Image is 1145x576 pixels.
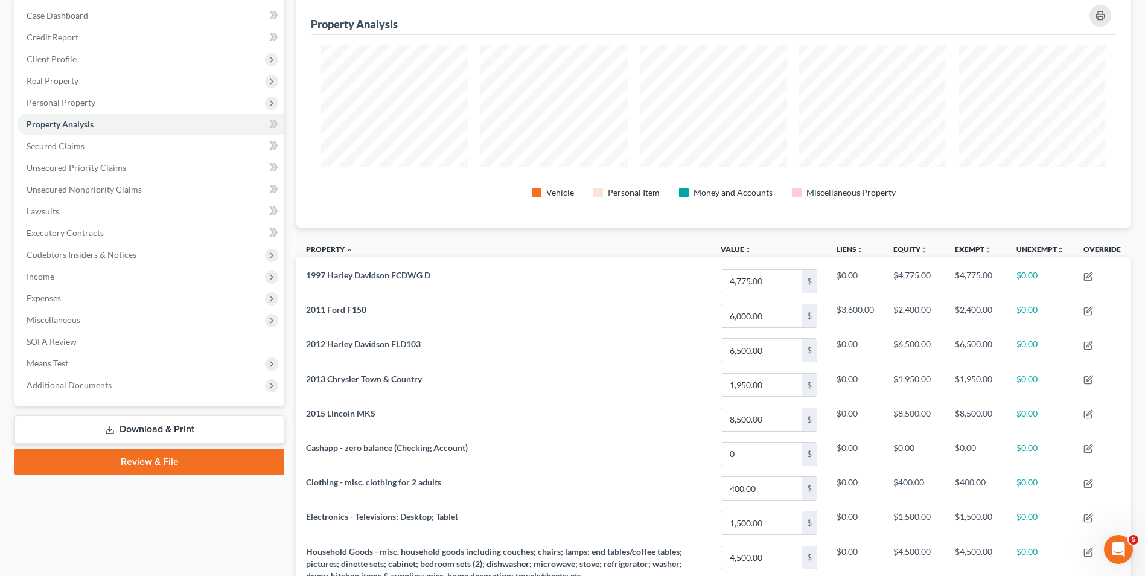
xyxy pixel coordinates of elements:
div: Personal Item [608,187,660,199]
div: Property Analysis [311,17,398,31]
td: $0.00 [1007,402,1074,437]
input: 0.00 [721,477,802,500]
a: Property Analysis [17,114,284,135]
td: $0.00 [945,437,1007,471]
td: $6,500.00 [884,333,945,368]
td: $0.00 [827,437,884,471]
input: 0.00 [721,270,802,293]
td: $8,500.00 [884,402,945,437]
a: Unexemptunfold_more [1016,245,1064,254]
span: Means Test [27,358,68,368]
td: $400.00 [945,471,1007,505]
span: Income [27,271,54,281]
div: $ [802,304,817,327]
span: 2011 Ford F150 [306,304,366,315]
td: $0.00 [884,437,945,471]
a: SOFA Review [17,331,284,353]
a: Review & File [14,449,284,475]
div: Vehicle [546,187,574,199]
a: Property expand_less [306,245,353,254]
i: unfold_more [856,246,864,254]
td: $0.00 [1007,299,1074,333]
td: $1,500.00 [945,506,1007,540]
td: $2,400.00 [884,299,945,333]
span: SOFA Review [27,336,77,347]
input: 0.00 [721,339,802,362]
td: $0.00 [1007,264,1074,298]
a: Liensunfold_more [837,245,864,254]
td: $0.00 [1007,368,1074,402]
input: 0.00 [721,304,802,327]
span: Codebtors Insiders & Notices [27,249,136,260]
td: $0.00 [827,471,884,505]
span: Electronics - Televisions; Desktop; Tablet [306,511,458,522]
i: unfold_more [744,246,751,254]
a: Valueunfold_more [721,245,751,254]
i: unfold_more [1057,246,1064,254]
i: expand_less [346,246,353,254]
td: $3,600.00 [827,299,884,333]
td: $0.00 [1007,437,1074,471]
span: 1997 Harley Davidson FCDWG D [306,270,430,280]
span: Real Property [27,75,78,86]
td: $0.00 [827,368,884,402]
td: $1,950.00 [884,368,945,402]
a: Secured Claims [17,135,284,157]
div: $ [802,443,817,466]
span: Lawsuits [27,206,59,216]
td: $6,500.00 [945,333,1007,368]
a: Case Dashboard [17,5,284,27]
span: 2015 Lincoln MKS [306,408,375,418]
td: $0.00 [827,402,884,437]
a: Unsecured Nonpriority Claims [17,179,284,200]
i: unfold_more [984,246,992,254]
span: Executory Contracts [27,228,104,238]
span: Client Profile [27,54,77,64]
td: $400.00 [884,471,945,505]
div: Money and Accounts [694,187,773,199]
td: $0.00 [1007,471,1074,505]
input: 0.00 [721,443,802,466]
td: $1,950.00 [945,368,1007,402]
div: Miscellaneous Property [806,187,896,199]
th: Override [1074,237,1131,264]
td: $0.00 [827,333,884,368]
td: $1,500.00 [884,506,945,540]
div: $ [802,477,817,500]
span: Clothing - misc. clothing for 2 adults [306,477,441,487]
input: 0.00 [721,546,802,569]
a: Download & Print [14,415,284,444]
td: $0.00 [1007,506,1074,540]
iframe: Intercom live chat [1104,535,1133,564]
span: Cashapp - zero balance (Checking Account) [306,443,468,453]
td: $4,775.00 [884,264,945,298]
i: unfold_more [920,246,928,254]
a: Unsecured Priority Claims [17,157,284,179]
span: Miscellaneous [27,315,80,325]
span: Secured Claims [27,141,85,151]
span: 2012 Harley Davidson FLD103 [306,339,421,349]
input: 0.00 [721,374,802,397]
span: Unsecured Priority Claims [27,162,126,173]
td: $0.00 [827,506,884,540]
td: $0.00 [827,264,884,298]
a: Lawsuits [17,200,284,222]
span: Personal Property [27,97,95,107]
div: $ [802,270,817,293]
a: Exemptunfold_more [955,245,992,254]
span: Expenses [27,293,61,303]
a: Equityunfold_more [893,245,928,254]
div: $ [802,511,817,534]
span: Property Analysis [27,119,94,129]
span: 5 [1129,535,1138,545]
span: Case Dashboard [27,10,88,21]
input: 0.00 [721,511,802,534]
td: $8,500.00 [945,402,1007,437]
div: $ [802,408,817,431]
span: 2013 Chrysler Town & Country [306,374,422,384]
div: $ [802,546,817,569]
td: $4,775.00 [945,264,1007,298]
a: Executory Contracts [17,222,284,244]
div: $ [802,374,817,397]
span: Unsecured Nonpriority Claims [27,184,142,194]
